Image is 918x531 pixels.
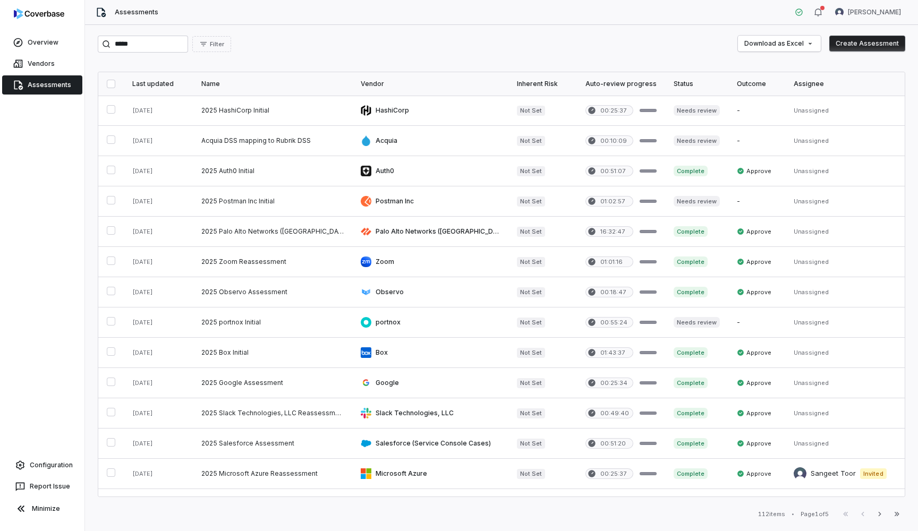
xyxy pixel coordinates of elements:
button: Report Issue [4,477,80,496]
div: Name [201,80,344,88]
button: Prateek Paliwal avatar[PERSON_NAME] [829,4,907,20]
td: - [728,186,785,217]
div: Status [674,80,720,88]
div: Inherent Risk [517,80,568,88]
div: • [792,510,794,518]
span: [PERSON_NAME] [848,8,901,16]
a: Assessments [2,75,82,95]
div: Outcome [737,80,777,88]
button: Filter [192,36,231,52]
div: Vendor [361,80,500,88]
div: Assignee [794,80,895,88]
button: Minimize [4,498,80,519]
button: Create Assessment [829,36,905,52]
img: logo-D7KZi-bG.svg [14,8,64,19]
a: Overview [2,33,82,52]
td: - [728,307,785,338]
td: - [728,126,785,156]
img: Prateek Paliwal avatar [835,8,844,16]
a: Vendors [2,54,82,73]
span: Assessments [115,8,158,16]
div: Last updated [132,80,184,88]
a: Configuration [4,456,80,475]
span: Filter [210,40,224,48]
td: - [728,489,785,519]
div: Page 1 of 5 [801,510,829,518]
img: Sangeet Toor avatar [794,467,806,480]
div: 112 items [758,510,785,518]
td: - [728,96,785,126]
button: Download as Excel [738,36,821,52]
div: Auto-review progress [585,80,657,88]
